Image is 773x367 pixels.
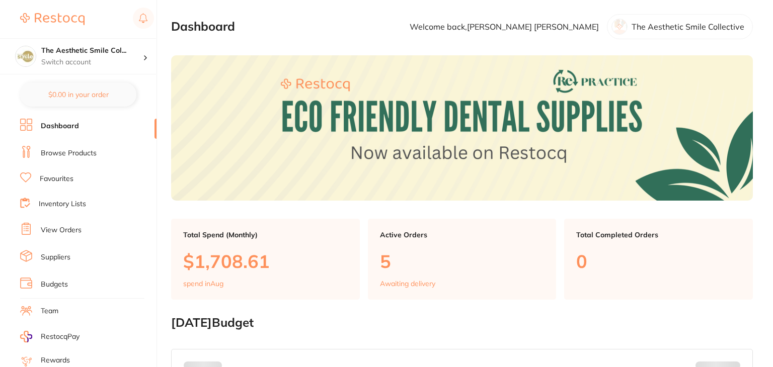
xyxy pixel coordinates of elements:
[41,57,143,67] p: Switch account
[183,231,348,239] p: Total Spend (Monthly)
[20,331,80,342] a: RestocqPay
[41,252,70,262] a: Suppliers
[41,332,80,342] span: RestocqPay
[41,355,70,365] a: Rewards
[16,46,36,66] img: The Aesthetic Smile Collective
[20,13,85,25] img: Restocq Logo
[564,219,753,300] a: Total Completed Orders0
[171,20,235,34] h2: Dashboard
[41,280,68,290] a: Budgets
[380,280,435,288] p: Awaiting delivery
[380,231,545,239] p: Active Orders
[576,231,741,239] p: Total Completed Orders
[41,121,79,131] a: Dashboard
[171,316,753,330] h2: [DATE] Budget
[171,219,360,300] a: Total Spend (Monthly)$1,708.61spend inAug
[40,174,73,184] a: Favourites
[41,306,58,316] a: Team
[41,46,143,56] h4: The Aesthetic Smile Collective
[632,22,744,31] p: The Aesthetic Smile Collective
[41,225,82,235] a: View Orders
[20,8,85,31] a: Restocq Logo
[20,331,32,342] img: RestocqPay
[39,199,86,209] a: Inventory Lists
[576,251,741,271] p: 0
[410,22,599,31] p: Welcome back, [PERSON_NAME] [PERSON_NAME]
[183,280,223,288] p: spend in Aug
[171,55,753,201] img: Dashboard
[20,82,136,107] button: $0.00 in your order
[183,251,348,271] p: $1,708.61
[380,251,545,271] p: 5
[41,148,97,158] a: Browse Products
[368,219,557,300] a: Active Orders5Awaiting delivery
